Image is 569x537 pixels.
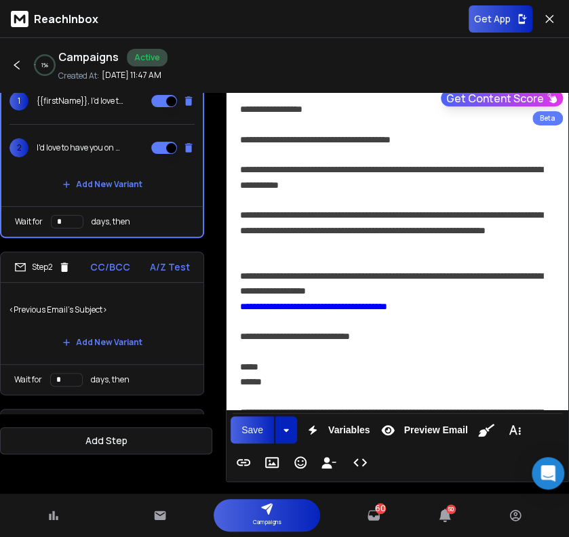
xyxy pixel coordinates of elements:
[347,449,373,476] button: Code View
[58,49,119,66] h1: Campaigns
[532,457,564,490] div: Open Intercom Messenger
[446,504,456,514] span: 50
[58,71,99,81] p: Created At:
[90,260,130,274] p: CC/BCC
[288,449,313,476] button: Emoticons
[9,138,28,157] span: 2
[52,171,153,198] button: Add New Variant
[150,260,190,274] p: A/Z Test
[375,416,470,443] button: Preview Email
[15,216,43,227] p: Wait for
[14,374,42,385] p: Wait for
[253,515,281,529] p: Campaigns
[316,449,342,476] button: Insert Unsubscribe Link
[92,216,130,227] p: days, then
[473,416,499,443] button: Clean HTML
[502,416,528,443] button: More Text
[441,90,563,106] button: Get Content Score
[469,5,532,33] button: Get App
[14,261,71,273] div: Step 2
[231,416,274,443] button: Save
[375,503,386,514] span: 60
[367,509,380,522] a: 60
[41,61,48,69] p: 1 %
[52,329,153,356] button: Add New Variant
[9,291,195,329] p: <Previous Email's Subject>
[127,49,168,66] div: Active
[231,449,256,476] button: Insert Link (Ctrl+K)
[37,96,123,106] p: {{firstName}}, I'd love to interview you
[401,424,470,436] span: Preview Email
[9,92,28,111] span: 1
[37,142,123,153] p: I'd love to have you on my podcast, {{firstName}}
[102,70,161,81] p: [DATE] 11:47 AM
[91,374,130,385] p: days, then
[34,11,98,27] p: ReachInbox
[300,416,373,443] button: Variables
[326,424,373,436] span: Variables
[532,111,563,125] div: Beta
